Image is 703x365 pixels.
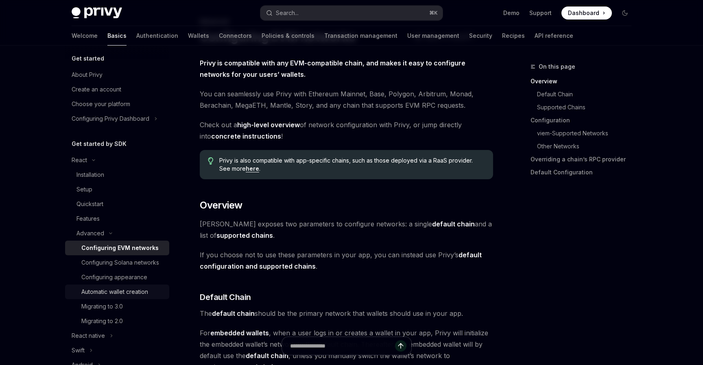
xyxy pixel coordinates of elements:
span: If you choose not to use these parameters in your app, you can instead use Privy’s . [200,249,493,272]
a: Migrating to 2.0 [65,314,169,328]
a: Features [65,211,169,226]
a: viem-Supported Networks [531,127,638,140]
div: Migrating to 2.0 [81,316,123,326]
div: Quickstart [76,199,103,209]
a: concrete instructions [211,132,281,141]
span: You can seamlessly use Privy with Ethereum Mainnet, Base, Polygon, Arbitrum, Monad, Berachain, Me... [200,88,493,111]
img: dark logo [72,7,122,19]
div: Configuring appearance [81,272,147,282]
a: Configuring Solana networks [65,255,169,270]
a: Overview [531,75,638,88]
span: [PERSON_NAME] exposes two parameters to configure networks: a single and a list of . [200,218,493,241]
a: API reference [535,26,573,46]
a: Configuring appearance [65,270,169,285]
strong: Privy is compatible with any EVM-compatible chain, and makes it easy to configure networks for yo... [200,59,465,78]
a: here [246,165,259,172]
span: ⌘ K [429,10,438,16]
a: supported chains [216,231,273,240]
a: User management [407,26,459,46]
a: Default Chain [531,88,638,101]
div: Swift [72,345,85,355]
a: Quickstart [65,197,169,211]
div: Search... [276,8,299,18]
button: Open search [260,6,443,20]
a: Choose your platform [65,97,169,111]
strong: default chain [432,220,475,228]
a: Authentication [136,26,178,46]
div: Automatic wallet creation [81,287,148,297]
a: Basics [107,26,127,46]
a: Migrating to 3.0 [65,299,169,314]
button: Toggle Swift section [65,343,169,358]
div: Migrating to 3.0 [81,302,123,311]
a: Overriding a chain’s RPC provider [531,153,638,166]
a: default chain [432,220,475,228]
svg: Tip [208,157,214,165]
a: Automatic wallet creation [65,285,169,299]
div: Choose your platform [72,99,130,109]
span: The should be the primary network that wallets should use in your app. [200,308,493,319]
a: Supported Chains [531,101,638,114]
a: Security [469,26,492,46]
strong: default chain [212,309,255,317]
strong: embedded wallets [210,329,269,337]
a: Configuring EVM networks [65,241,169,255]
div: Configuring Solana networks [81,258,159,267]
a: Create an account [65,82,169,97]
a: Recipes [502,26,525,46]
button: Toggle Configuring Privy Dashboard section [65,111,169,126]
a: Demo [503,9,520,17]
span: Dashboard [568,9,599,17]
span: Overview [200,199,242,212]
a: Setup [65,182,169,197]
div: Installation [76,170,104,180]
a: Transaction management [324,26,397,46]
a: Welcome [72,26,98,46]
div: Create an account [72,85,121,94]
div: Advanced [76,228,104,238]
span: Default Chain [200,291,251,303]
button: Toggle React section [65,153,169,167]
div: Configuring EVM networks [81,243,159,253]
div: React [72,155,87,165]
span: On this page [539,62,575,72]
span: Privy is also compatible with app-specific chains, such as those deployed via a RaaS provider. Se... [219,156,485,173]
a: Policies & controls [262,26,314,46]
div: Configuring Privy Dashboard [72,114,149,124]
a: About Privy [65,67,169,82]
span: Check out a of network configuration with Privy, or jump directly into ! [200,119,493,142]
div: Features [76,214,100,224]
div: React native [72,331,105,341]
button: Toggle Advanced section [65,226,169,241]
a: Configuration [531,114,638,127]
a: Installation [65,167,169,182]
a: Other Networks [531,140,638,153]
button: Send message [395,340,406,352]
div: Setup [76,185,92,194]
a: high-level overview [237,121,300,129]
a: Default Configuration [531,166,638,179]
a: Dashboard [561,7,612,20]
h5: Get started [72,54,104,63]
button: Toggle dark mode [618,7,631,20]
input: Ask a question... [290,337,395,355]
div: About Privy [72,70,103,80]
a: Wallets [188,26,209,46]
a: Support [529,9,552,17]
button: Toggle React native section [65,328,169,343]
h5: Get started by SDK [72,139,127,149]
a: Connectors [219,26,252,46]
